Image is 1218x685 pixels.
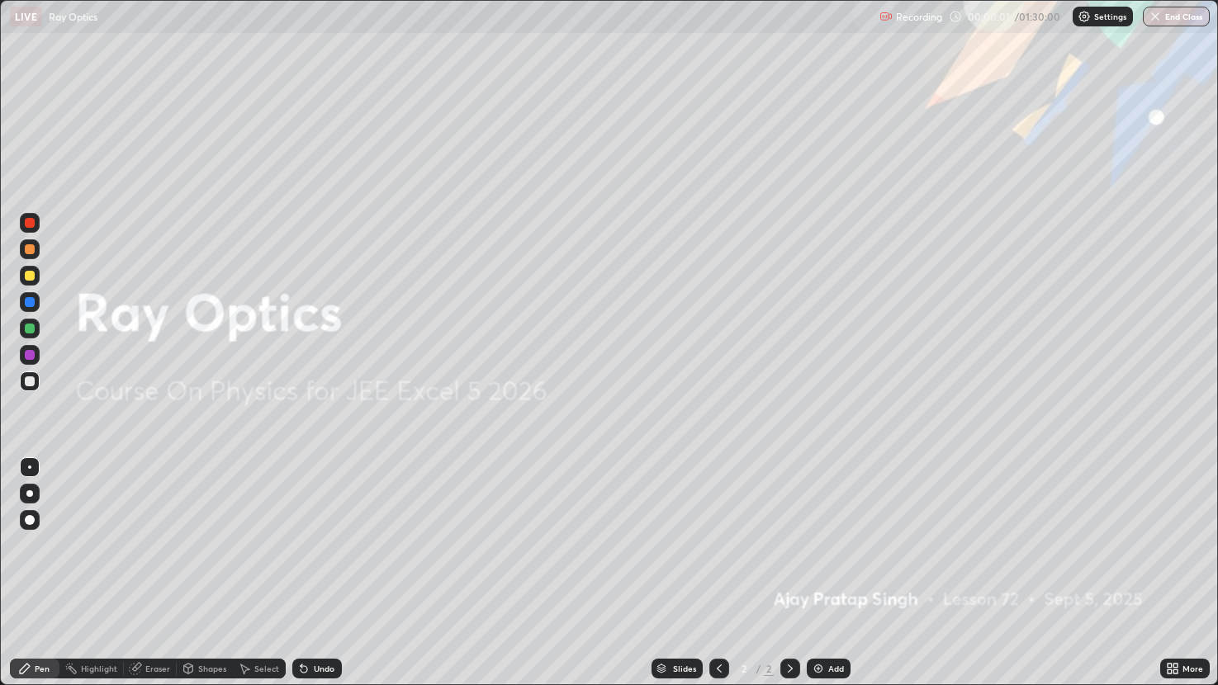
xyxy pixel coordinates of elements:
[1149,10,1162,23] img: end-class-cross
[879,10,893,23] img: recording.375f2c34.svg
[812,662,825,675] img: add-slide-button
[314,664,334,673] div: Undo
[1182,664,1203,673] div: More
[736,664,752,673] div: 2
[764,661,774,676] div: 2
[198,664,226,673] div: Shapes
[15,10,37,23] p: LIVE
[1078,10,1091,23] img: class-settings-icons
[145,664,170,673] div: Eraser
[1094,12,1126,21] p: Settings
[49,10,97,23] p: Ray Optics
[756,664,761,673] div: /
[828,664,844,673] div: Add
[35,664,50,673] div: Pen
[896,11,942,23] p: Recording
[254,664,279,673] div: Select
[673,664,696,673] div: Slides
[81,664,117,673] div: Highlight
[1143,7,1210,26] button: End Class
